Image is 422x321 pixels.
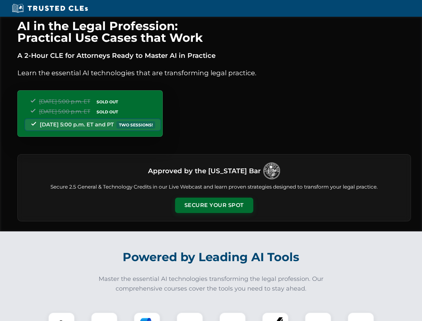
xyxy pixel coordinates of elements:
h2: Powered by Leading AI Tools [26,245,396,269]
h3: Approved by the [US_STATE] Bar [148,165,261,177]
span: [DATE] 5:00 p.m. ET [39,98,90,105]
p: Learn the essential AI technologies that are transforming legal practice. [17,68,411,78]
img: Logo [263,163,280,179]
p: A 2-Hour CLE for Attorneys Ready to Master AI in Practice [17,50,411,61]
span: SOLD OUT [94,98,120,105]
span: [DATE] 5:00 p.m. ET [39,108,90,115]
p: Master the essential AI technologies transforming the legal profession. Our comprehensive courses... [94,274,328,294]
p: Secure 2.5 General & Technology Credits in our Live Webcast and learn proven strategies designed ... [26,183,403,191]
img: Trusted CLEs [10,3,90,13]
span: SOLD OUT [94,108,120,115]
button: Secure Your Spot [175,198,253,213]
h1: AI in the Legal Profession: Practical Use Cases that Work [17,20,411,43]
